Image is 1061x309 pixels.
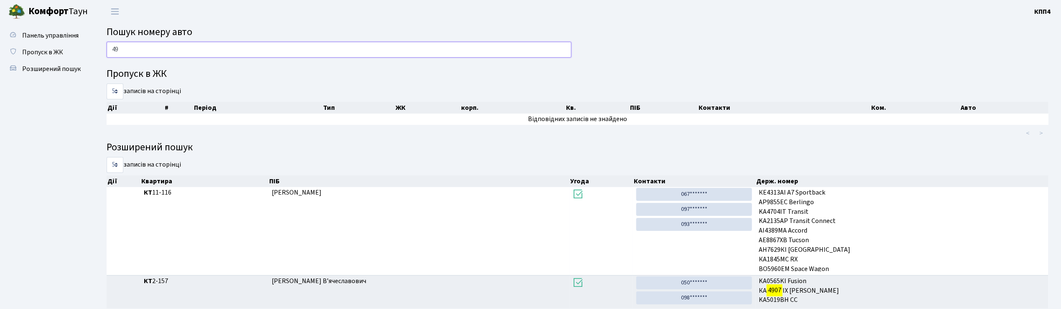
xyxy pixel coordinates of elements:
[107,68,1048,80] h4: Пропуск в ЖК
[759,188,1045,271] span: КЕ4313АІ A7 Sportback АР9855ЕС Berlingo KA4704IT Transit KA2135AP Transit Connect АІ4389МА Accord...
[629,102,698,114] th: ПІБ
[1035,7,1051,17] a: КПП4
[107,157,123,173] select: записів на сторінці
[22,64,81,73] span: Розширений пошук
[107,157,181,173] label: записів на сторінці
[144,188,265,198] span: 11-116
[395,102,460,114] th: ЖК
[871,102,960,114] th: Ком.
[1035,7,1051,16] b: КПП4
[460,102,565,114] th: корп.
[322,102,395,114] th: Тип
[105,5,125,18] button: Переключити навігацію
[272,188,321,197] span: [PERSON_NAME]
[28,5,88,19] span: Таун
[756,175,1049,187] th: Держ. номер
[107,142,1048,154] h4: Розширений пошук
[193,102,322,114] th: Період
[8,3,25,20] img: logo.png
[107,25,192,39] span: Пошук номеру авто
[164,102,193,114] th: #
[144,188,152,197] b: КТ
[22,31,79,40] span: Панель управління
[144,276,265,286] span: 2-157
[107,84,181,99] label: записів на сторінці
[759,276,1045,305] span: KA0565KI Fusion КА ІХ [PERSON_NAME] KA5019BH CC
[4,27,88,44] a: Панель управління
[140,175,268,187] th: Квартира
[107,175,140,187] th: Дії
[107,102,164,114] th: Дії
[268,175,569,187] th: ПІБ
[272,276,366,286] span: [PERSON_NAME] В’ячеславович
[633,175,755,187] th: Контакти
[698,102,871,114] th: Контакти
[22,48,63,57] span: Пропуск в ЖК
[767,284,783,296] mark: 4907
[107,84,123,99] select: записів на сторінці
[4,61,88,77] a: Розширений пошук
[4,44,88,61] a: Пропуск в ЖК
[569,175,633,187] th: Угода
[960,102,1048,114] th: Авто
[565,102,629,114] th: Кв.
[28,5,69,18] b: Комфорт
[107,114,1048,125] td: Відповідних записів не знайдено
[107,42,571,58] input: Пошук
[144,276,152,286] b: КТ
